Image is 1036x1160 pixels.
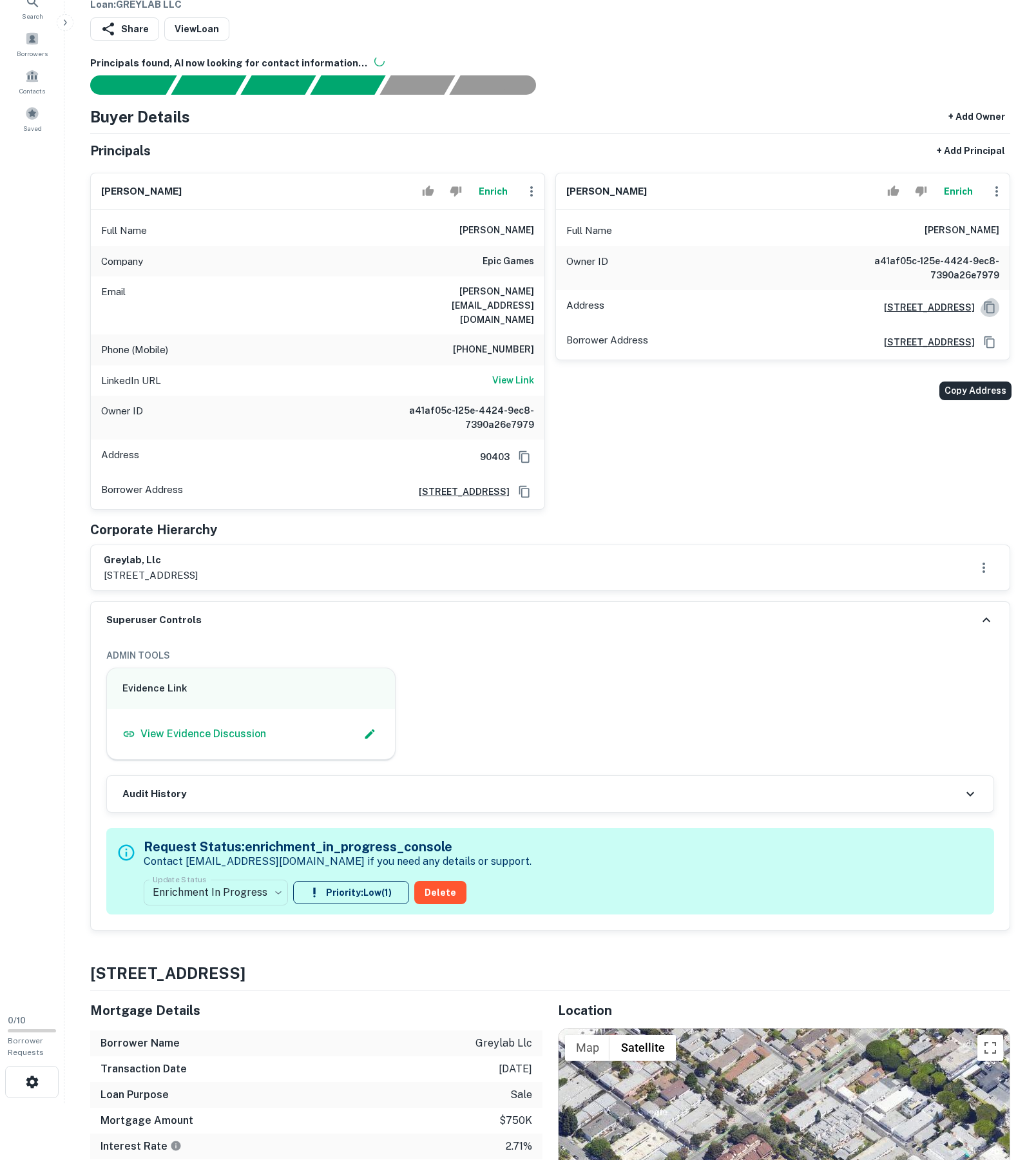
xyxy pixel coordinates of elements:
button: Delete [414,881,466,904]
label: Update Status [153,874,206,885]
button: Share [90,17,159,41]
button: + Add Owner [943,105,1010,128]
span: Saved [23,123,42,133]
a: Borrowers [4,26,61,61]
p: Company [101,254,143,269]
div: Documents found, AI parsing details... [240,75,316,95]
p: Phone (Mobile) [101,342,168,358]
p: Contact [EMAIL_ADDRESS][DOMAIN_NAME] if you need any details or support. [144,854,532,869]
p: sale [510,1087,532,1103]
h6: [PERSON_NAME] [101,184,182,199]
h6: Principals found, AI now looking for contact information... [90,56,1010,71]
button: Accept [417,179,439,204]
h6: Loan Purpose [101,1087,169,1103]
p: Owner ID [101,403,143,432]
button: Copy Address [515,482,534,501]
a: View Evidence Discussion [122,726,266,742]
h6: 90403 [470,450,510,464]
span: Borrower Requests [8,1036,44,1057]
button: Show street map [565,1035,610,1061]
button: Enrich [937,179,979,204]
p: 2.71% [506,1139,532,1154]
h6: a41af05c-125e-4424-9ec8-7390a26e7979 [379,403,534,432]
h6: Transaction Date [101,1061,187,1077]
h5: Principals [90,141,151,160]
button: Copy Address [980,298,999,317]
iframe: Chat Widget [972,1057,1036,1119]
a: [STREET_ADDRESS] [408,485,510,499]
h6: ADMIN TOOLS [106,648,994,662]
h6: Mortgage Amount [101,1113,193,1128]
p: Full Name [101,223,147,238]
span: Borrowers [17,48,48,59]
h6: View Link [492,373,534,387]
div: Copy Address [939,382,1012,400]
h5: Mortgage Details [90,1001,542,1020]
span: Contacts [19,86,45,96]
h4: [STREET_ADDRESS] [90,962,1010,985]
h6: [PHONE_NUMBER] [453,342,534,358]
p: Owner ID [566,254,608,282]
a: [STREET_ADDRESS] [874,300,975,314]
button: Copy Address [980,333,999,352]
div: Your request is received and processing... [171,75,246,95]
a: ViewLoan [164,17,229,41]
a: [STREET_ADDRESS] [874,335,975,349]
button: Show satellite imagery [610,1035,676,1061]
h6: Interest Rate [101,1139,182,1154]
div: Enrichment In Progress [144,875,288,911]
h6: Evidence Link [122,681,379,696]
div: Sending borrower request to AI... [75,75,171,95]
p: Address [101,447,139,467]
button: Toggle fullscreen view [977,1035,1003,1061]
p: Borrower Address [566,333,648,352]
p: Address [566,298,604,317]
h6: a41af05c-125e-4424-9ec8-7390a26e7979 [845,254,999,282]
button: Copy Address [515,447,534,467]
svg: The interest rates displayed on the website are for informational purposes only and may be report... [170,1140,182,1152]
button: Accept [882,179,905,204]
h6: Superuser Controls [106,613,202,628]
h6: [PERSON_NAME] [459,223,534,238]
button: + Add Principal [932,139,1010,162]
h5: Corporate Hierarchy [90,520,217,539]
button: Reject [910,179,932,204]
h6: [PERSON_NAME] [925,223,999,238]
p: $750k [499,1113,532,1128]
h6: Borrower Name [101,1036,180,1051]
h5: Request Status: enrichment_in_progress_console [144,837,532,856]
div: Principals found, AI now looking for contact information... [310,75,385,95]
a: Saved [4,101,61,136]
p: LinkedIn URL [101,373,161,389]
button: Edit Slack Link [360,724,379,744]
h4: Buyer Details [90,105,190,128]
p: Full Name [566,223,612,238]
h6: epic games [483,254,534,269]
a: Contacts [4,64,61,99]
div: Principals found, still searching for contact information. This may take time... [379,75,455,95]
h6: [PERSON_NAME] [566,184,647,199]
button: Enrich [472,179,513,204]
p: [STREET_ADDRESS] [104,568,198,583]
p: [DATE] [499,1061,532,1077]
button: Reject [445,179,467,204]
p: Email [101,284,126,327]
div: AI fulfillment process complete. [450,75,552,95]
span: Search [22,11,43,21]
a: View Link [492,373,534,389]
h5: Location [558,1001,1010,1020]
span: 0 / 10 [8,1016,26,1025]
button: Priority:Low(1) [293,881,409,904]
h6: Audit History [122,787,186,802]
p: Borrower Address [101,482,183,501]
p: View Evidence Discussion [140,726,266,742]
h6: [PERSON_NAME][EMAIL_ADDRESS][DOMAIN_NAME] [379,284,534,327]
h6: greylab, llc [104,553,198,568]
